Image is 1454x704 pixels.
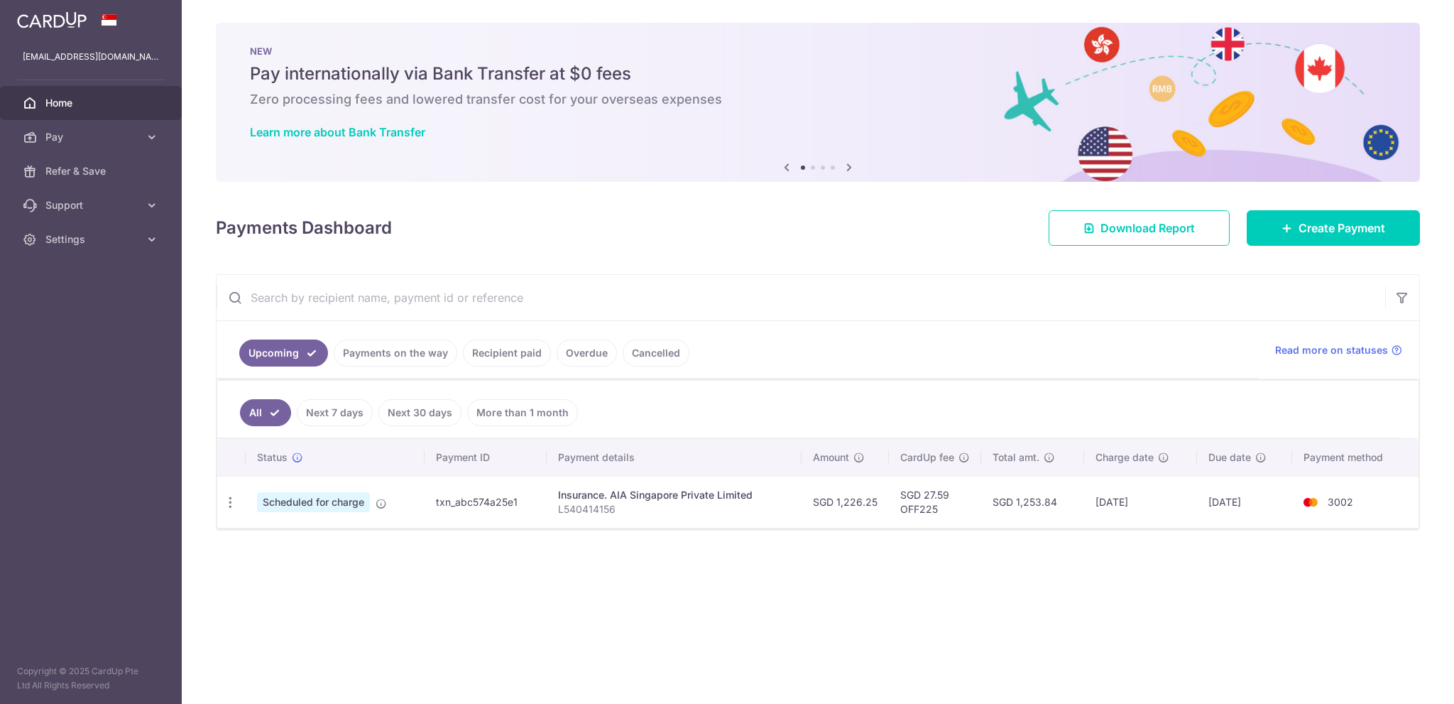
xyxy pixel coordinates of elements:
div: Insurance. AIA Singapore Private Limited [558,488,790,502]
td: SGD 27.59 OFF225 [889,476,981,528]
input: Search by recipient name, payment id or reference [217,275,1385,320]
a: Cancelled [623,340,689,367]
td: SGD 1,253.84 [981,476,1083,528]
a: Payments on the way [334,340,457,367]
a: Next 30 days [378,399,461,426]
span: Download Report [1100,220,1195,237]
span: Scheduled for charge [257,492,370,512]
span: Total amt. [993,450,1039,465]
span: Charge date [1095,450,1154,465]
td: SGD 1,226.25 [802,476,889,528]
span: 3002 [1328,496,1353,508]
span: Status [257,450,288,465]
a: Download Report [1049,210,1230,246]
a: Read more on statuses [1275,343,1402,357]
img: Bank transfer banner [216,23,1420,182]
span: Support [45,198,139,212]
h5: Pay internationally via Bank Transfer at $0 fees [250,63,1386,85]
th: Payment ID [425,439,547,476]
span: Home [45,96,139,110]
span: Amount [813,450,849,465]
h4: Payments Dashboard [216,215,392,241]
a: Next 7 days [297,399,373,426]
span: Create Payment [1299,220,1385,237]
span: Due date [1208,450,1251,465]
p: [EMAIL_ADDRESS][DOMAIN_NAME] [23,50,159,64]
th: Payment method [1292,439,1419,476]
th: Payment details [547,439,802,476]
span: Settings [45,232,139,247]
span: Read more on statuses [1275,343,1388,357]
iframe: Opens a widget where you can find more information [1363,661,1440,697]
td: [DATE] [1084,476,1197,528]
p: L540414156 [558,502,790,516]
a: Learn more about Bank Transfer [250,125,425,139]
a: Recipient paid [463,340,551,367]
a: All [240,399,291,426]
img: CardUp [17,11,87,28]
a: Create Payment [1247,210,1420,246]
a: Upcoming [239,340,328,367]
img: Bank Card [1296,494,1325,511]
td: [DATE] [1197,476,1292,528]
a: Overdue [557,340,617,367]
td: txn_abc574a25e1 [425,476,547,528]
span: CardUp fee [900,450,954,465]
a: More than 1 month [467,399,578,426]
span: Refer & Save [45,164,139,178]
p: NEW [250,45,1386,57]
h6: Zero processing fees and lowered transfer cost for your overseas expenses [250,91,1386,108]
span: Pay [45,130,139,144]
